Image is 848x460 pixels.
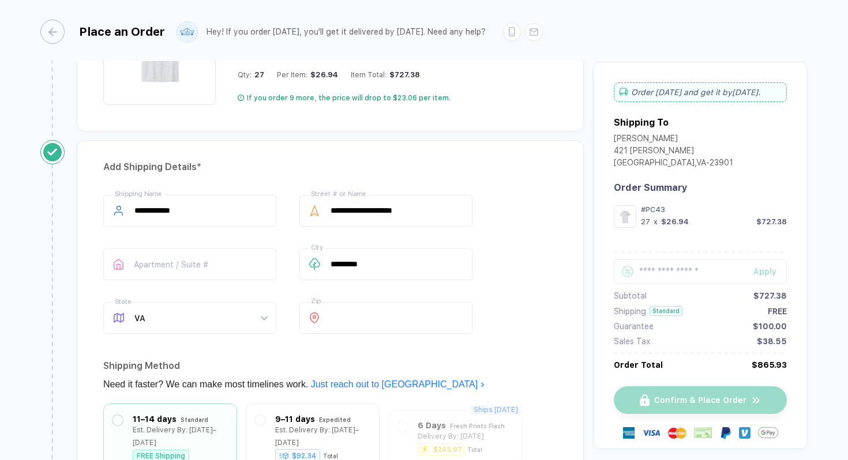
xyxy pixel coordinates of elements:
[739,427,751,439] img: Venmo
[753,322,787,331] div: $100.00
[614,291,647,300] div: Subtotal
[614,322,654,331] div: Guarantee
[238,70,264,79] div: Qty:
[642,424,661,442] img: visa
[252,70,264,79] span: 27
[661,217,689,226] div: $26.94
[311,379,485,389] a: Just reach out to [GEOGRAPHIC_DATA]
[623,427,635,439] img: express
[753,267,787,276] div: Apply
[307,70,338,79] div: $26.94
[103,158,557,176] div: Add Shipping Details
[617,208,633,225] img: 1760363614713mebyu_nt_front.png
[133,424,228,449] div: Est. Delivery By: [DATE]–[DATE]
[694,427,712,439] img: cheque
[275,424,370,449] div: Est. Delivery By: [DATE]–[DATE]
[351,70,420,79] div: Item Total:
[614,307,646,316] div: Shipping
[277,70,338,79] div: Per Item:
[756,217,787,226] div: $727.38
[275,413,315,425] div: 9–11 days
[614,117,669,128] div: Shipping To
[739,259,787,284] button: Apply
[323,453,338,459] div: Total
[768,307,787,316] div: FREE
[614,360,663,369] div: Order Total
[753,291,787,300] div: $727.38
[247,93,451,103] div: If you order 9 more, the price will drop to $23.06 per item.
[319,413,351,426] div: Expedited
[614,337,650,346] div: Sales Tax
[614,82,787,102] div: Order [DATE] and get it by [DATE] .
[720,427,731,439] img: Paypal
[387,70,420,79] div: $727.38
[758,423,778,443] img: GPay
[757,337,787,346] div: $38.55
[614,158,733,170] div: [GEOGRAPHIC_DATA] , VA - 23901
[752,360,787,369] div: $865.93
[133,413,177,425] div: 11–14 days
[103,375,557,394] div: Need it faster? We can make most timelines work.
[614,146,733,158] div: 421 [PERSON_NAME]
[207,27,486,37] div: Hey! If you order [DATE], you'll get it delivered by [DATE]. Need any help?
[668,424,686,442] img: master-card
[641,217,650,226] div: 27
[103,357,557,375] div: Shipping Method
[641,205,787,214] div: #PC43
[79,25,165,39] div: Place an Order
[134,303,267,333] span: VA
[614,182,787,193] div: Order Summary
[652,217,659,226] div: x
[650,306,682,316] div: Standard
[177,22,197,42] img: user profile
[181,413,208,426] div: Standard
[614,134,733,146] div: [PERSON_NAME]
